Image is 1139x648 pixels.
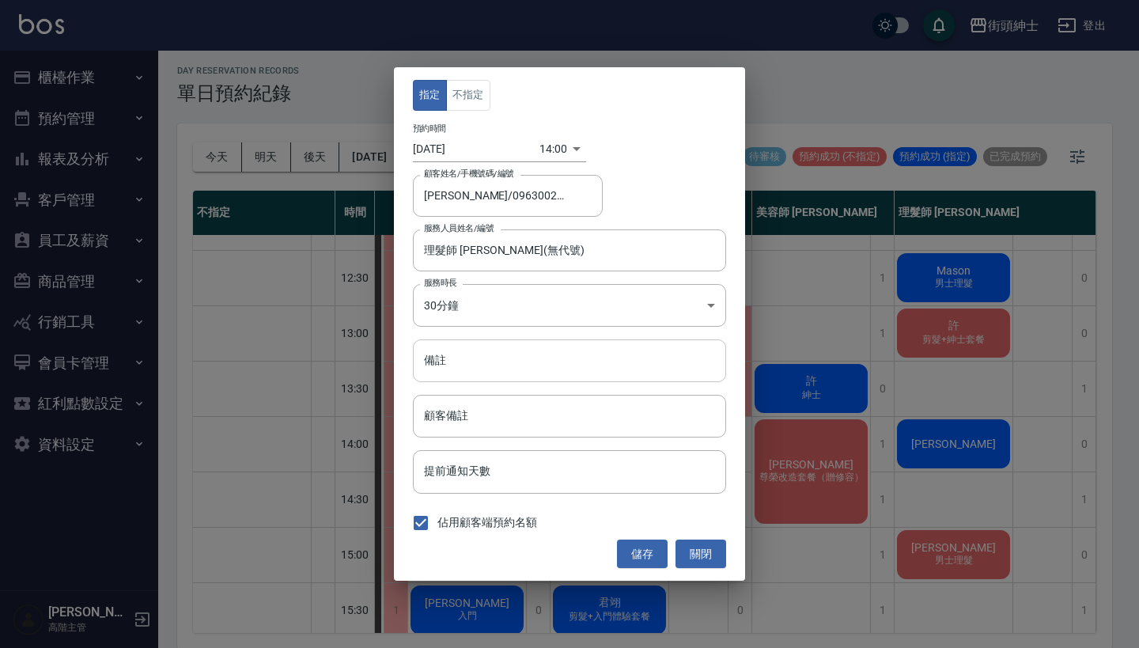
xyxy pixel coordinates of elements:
button: 不指定 [446,80,490,111]
label: 服務人員姓名/編號 [424,222,494,234]
label: 預約時間 [413,122,446,134]
span: 佔用顧客端預約名額 [437,514,537,531]
div: 14:00 [539,136,567,162]
label: 服務時長 [424,277,457,289]
button: 指定 [413,80,447,111]
button: 關閉 [675,540,726,569]
button: 儲存 [617,540,668,569]
input: Choose date, selected date is 2025-09-17 [413,136,539,162]
div: 30分鐘 [413,284,726,327]
label: 顧客姓名/手機號碼/編號 [424,168,514,180]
